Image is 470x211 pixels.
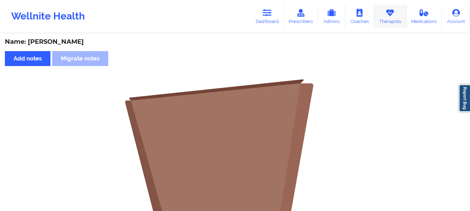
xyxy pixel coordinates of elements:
[459,84,470,112] a: Report Bug
[318,5,345,28] a: Admins
[250,5,284,28] a: Dashboard
[5,51,50,66] button: Add notes
[284,5,318,28] a: Prescribers
[374,5,406,28] a: Therapists
[442,5,470,28] a: Account
[406,5,442,28] a: Medications
[5,38,465,46] div: Name: [PERSON_NAME]
[345,5,374,28] a: Coaches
